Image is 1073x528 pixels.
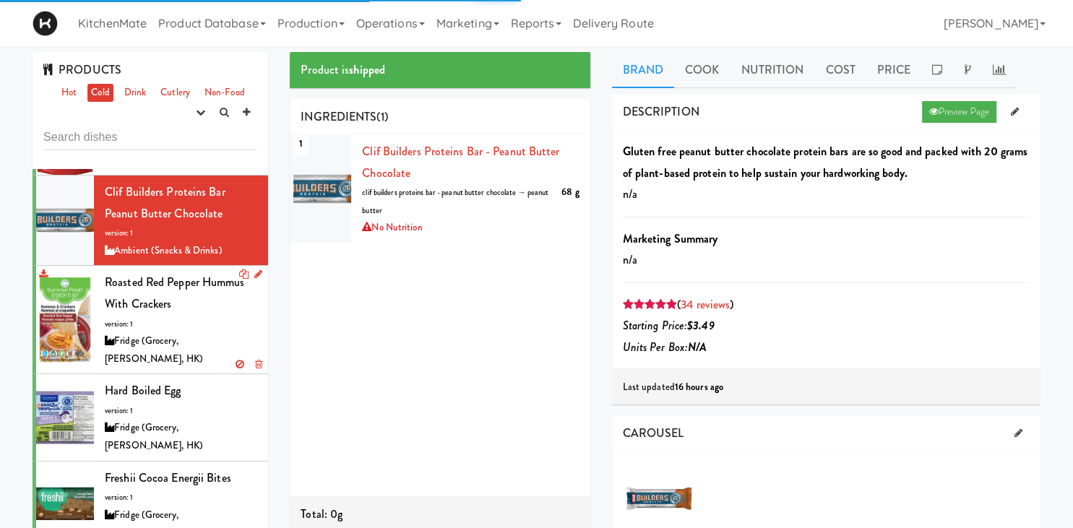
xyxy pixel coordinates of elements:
[301,506,342,522] span: Total: 0g
[121,84,150,102] a: Drink
[105,319,133,329] span: version: 1
[87,84,113,102] a: Cold
[105,382,181,399] span: Hard Boiled Egg
[623,317,715,334] i: Starting Price:
[681,296,730,313] a: 34 reviews
[623,294,1030,316] div: ( )
[105,183,225,222] span: Clif Builders proteins Bar Peanut Butter Chocolate
[814,52,866,88] a: Cost
[688,339,707,355] b: N/A
[623,103,699,120] span: DESCRIPTION
[376,108,387,125] span: (1)
[301,108,376,125] span: INGREDIENTS
[623,249,1030,271] p: n/a
[105,469,231,486] span: Freshii Cocoa Energii Bites
[623,183,1030,205] p: n/a
[623,230,718,247] b: Marketing Summary
[157,84,194,102] a: Cutlery
[293,131,309,156] span: 1
[623,339,707,355] i: Units Per Box:
[105,419,257,454] div: Fridge (Grocery, [PERSON_NAME], HK)
[674,52,730,88] a: Cook
[105,242,257,260] div: Ambient (Snacks & Drinks)
[623,380,723,394] span: Last updated
[675,380,723,394] b: 16 hours ago
[43,124,257,150] input: Search dishes
[33,11,58,36] img: Micromart
[362,143,559,181] a: Clif Builders proteins Bar - Peanut Butter Chocolate
[561,183,579,202] div: 68 g
[687,317,715,334] b: $3.49
[362,187,548,216] span: clif builders proteins bar - peanut butter chocolate → peanut butter
[866,52,922,88] a: Price
[105,492,133,503] span: version: 1
[105,228,133,238] span: version: 1
[43,61,121,78] span: PRODUCTS
[105,332,257,368] div: Fridge (Grocery, [PERSON_NAME], HK)
[623,425,684,441] span: CAROUSEL
[201,84,249,102] a: Non-Food
[301,61,385,78] span: Product is
[58,84,80,102] a: Hot
[612,52,675,88] a: Brand
[33,266,268,374] li: Roasted Red Pepper Hummus with Crackersversion: 1Fridge (Grocery, [PERSON_NAME], HK)
[33,176,268,266] li: Clif Builders proteins Bar Peanut Butter Chocolateversion: 1Ambient (Snacks & Drinks)
[362,220,422,234] span: No Nutrition
[105,405,133,416] span: version: 1
[623,143,1028,181] b: Gluten free peanut butter chocolate protein bars are so good and packed with 20 grams of plant-ba...
[290,135,590,243] li: 1Clif Builders proteins Bar - Peanut Butter Chocolate68 gclif builders proteins bar - peanut butt...
[105,274,245,312] span: Roasted Red Pepper Hummus with Crackers
[922,101,996,123] a: Preview Page
[33,374,268,461] li: Hard Boiled Eggversion: 1Fridge (Grocery, [PERSON_NAME], HK)
[349,61,385,78] b: shipped
[730,52,814,88] a: Nutrition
